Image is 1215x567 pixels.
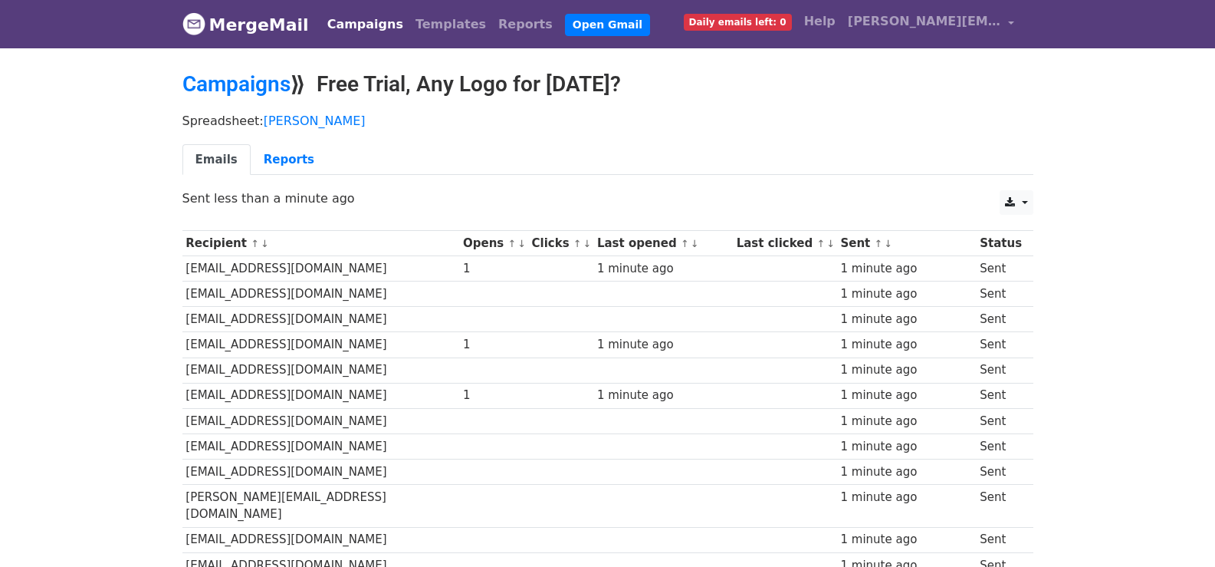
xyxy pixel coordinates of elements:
[528,231,593,256] th: Clicks
[573,238,582,249] a: ↑
[463,336,524,354] div: 1
[681,238,689,249] a: ↑
[840,413,972,430] div: 1 minute ago
[840,336,972,354] div: 1 minute ago
[976,383,1025,408] td: Sent
[976,358,1025,383] td: Sent
[182,358,460,383] td: [EMAIL_ADDRESS][DOMAIN_NAME]
[798,6,842,37] a: Help
[840,463,972,481] div: 1 minute ago
[409,9,492,40] a: Templates
[251,144,327,176] a: Reports
[976,459,1025,484] td: Sent
[182,8,309,41] a: MergeMail
[463,260,524,278] div: 1
[182,307,460,332] td: [EMAIL_ADDRESS][DOMAIN_NAME]
[182,71,1033,97] h2: ⟫ Free Trial, Any Logo for [DATE]?
[463,387,524,404] div: 1
[842,6,1021,42] a: [PERSON_NAME][EMAIL_ADDRESS][DOMAIN_NAME]
[261,238,269,249] a: ↓
[507,238,516,249] a: ↑
[182,144,251,176] a: Emails
[182,459,460,484] td: [EMAIL_ADDRESS][DOMAIN_NAME]
[565,14,650,36] a: Open Gmail
[976,485,1025,528] td: Sent
[182,527,460,552] td: [EMAIL_ADDRESS][DOMAIN_NAME]
[837,231,977,256] th: Sent
[583,238,592,249] a: ↓
[321,9,409,40] a: Campaigns
[593,231,733,256] th: Last opened
[976,231,1025,256] th: Status
[459,231,528,256] th: Opens
[182,113,1033,129] p: Spreadsheet:
[884,238,892,249] a: ↓
[848,12,1001,31] span: [PERSON_NAME][EMAIL_ADDRESS][DOMAIN_NAME]
[875,238,883,249] a: ↑
[684,14,792,31] span: Daily emails left: 0
[976,282,1025,307] td: Sent
[182,12,205,35] img: MergeMail logo
[976,433,1025,459] td: Sent
[492,9,559,40] a: Reports
[840,489,972,506] div: 1 minute ago
[840,361,972,379] div: 1 minute ago
[182,256,460,282] td: [EMAIL_ADDRESS][DOMAIN_NAME]
[733,231,837,256] th: Last clicked
[264,114,366,128] a: [PERSON_NAME]
[976,307,1025,332] td: Sent
[976,332,1025,358] td: Sent
[691,238,699,249] a: ↓
[840,285,972,303] div: 1 minute ago
[182,282,460,307] td: [EMAIL_ADDRESS][DOMAIN_NAME]
[597,387,729,404] div: 1 minute ago
[251,238,259,249] a: ↑
[826,238,835,249] a: ↓
[840,311,972,328] div: 1 minute ago
[182,231,460,256] th: Recipient
[182,383,460,408] td: [EMAIL_ADDRESS][DOMAIN_NAME]
[182,433,460,459] td: [EMAIL_ADDRESS][DOMAIN_NAME]
[976,408,1025,433] td: Sent
[816,238,825,249] a: ↑
[182,332,460,358] td: [EMAIL_ADDRESS][DOMAIN_NAME]
[182,71,291,97] a: Campaigns
[976,527,1025,552] td: Sent
[678,6,798,37] a: Daily emails left: 0
[976,256,1025,282] td: Sent
[597,336,729,354] div: 1 minute ago
[182,408,460,433] td: [EMAIL_ADDRESS][DOMAIN_NAME]
[840,260,972,278] div: 1 minute ago
[840,387,972,404] div: 1 minute ago
[840,438,972,456] div: 1 minute ago
[517,238,526,249] a: ↓
[182,190,1033,206] p: Sent less than a minute ago
[597,260,729,278] div: 1 minute ago
[840,531,972,549] div: 1 minute ago
[182,485,460,528] td: [PERSON_NAME][EMAIL_ADDRESS][DOMAIN_NAME]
